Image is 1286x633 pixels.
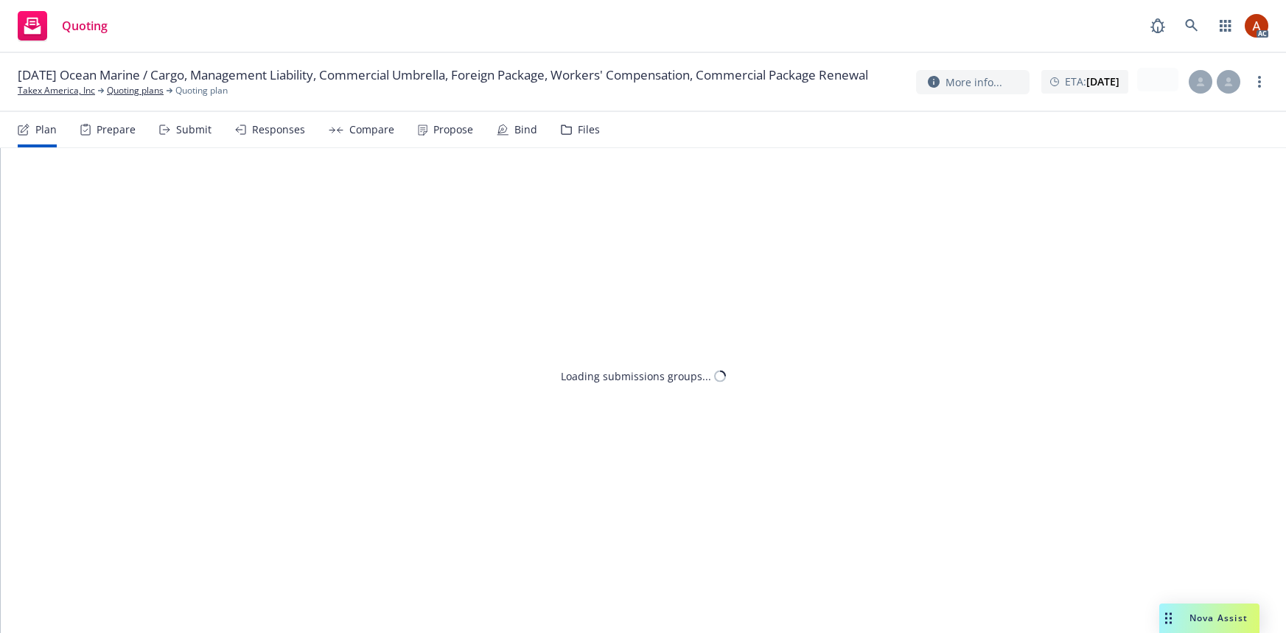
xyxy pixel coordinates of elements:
span: Quoting plan [175,84,228,97]
div: Responses [252,124,305,136]
a: Switch app [1211,11,1240,41]
div: Plan [35,124,57,136]
div: Propose [433,124,473,136]
a: Quoting [12,5,113,46]
div: Drag to move [1159,604,1178,633]
div: Prepare [97,124,136,136]
span: More info... [946,74,1002,90]
button: More info... [916,70,1030,94]
button: Nova Assist [1159,604,1259,633]
strong: [DATE] [1086,74,1119,88]
a: Quoting plans [107,84,164,97]
span: Nova Assist [1189,612,1248,624]
a: Report a Bug [1143,11,1173,41]
div: Files [578,124,600,136]
div: Compare [349,124,394,136]
span: Quoting [62,20,108,32]
span: [DATE] Ocean Marine / Cargo, Management Liability, Commercial Umbrella, Foreign Package, Workers'... [18,66,868,84]
img: photo [1245,14,1268,38]
a: Takex America, Inc [18,84,95,97]
div: Bind [514,124,537,136]
div: Submit [176,124,212,136]
a: more [1251,73,1268,91]
a: Search [1177,11,1206,41]
div: Loading submissions groups... [561,368,711,384]
span: ETA : [1065,74,1119,89]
